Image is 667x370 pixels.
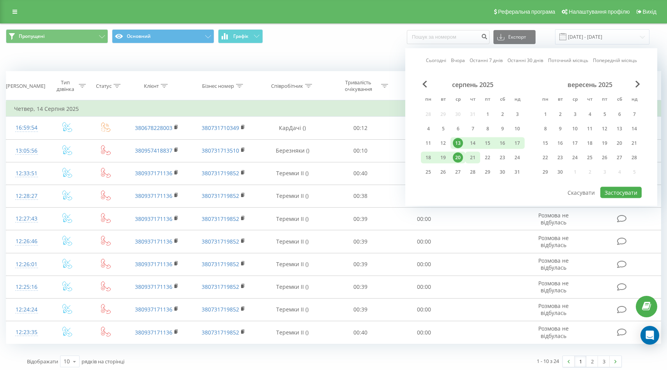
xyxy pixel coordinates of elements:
div: сб 20 вер 2025 р. [612,137,627,149]
div: вт 23 вер 2025 р. [553,152,568,164]
div: 5 [600,109,610,119]
span: Розмова не відбулась [538,325,569,339]
div: 7 [629,109,639,119]
td: Березняки () [257,139,328,162]
div: сб 13 вер 2025 р. [612,123,627,135]
td: Теремки ІІ () [257,230,328,253]
div: сб 6 вер 2025 р. [612,109,627,120]
div: чт 11 вер 2025 р. [582,123,597,135]
div: 23 [555,153,565,163]
div: 24 [570,153,580,163]
div: ср 17 вер 2025 р. [568,137,582,149]
td: 00:39 [328,276,392,298]
div: 12:26:01 [14,257,39,272]
div: вт 16 вер 2025 р. [553,137,568,149]
a: 380937171136 [135,238,172,245]
div: ср 10 вер 2025 р. [568,123,582,135]
span: Previous Month [422,81,427,88]
div: 12:26:46 [14,234,39,249]
div: ср 27 серп 2025 р. [451,166,465,178]
div: 23 [497,153,507,163]
div: ср 3 вер 2025 р. [568,109,582,120]
span: Розмова не відбулась [538,234,569,249]
a: 380937171136 [135,329,172,336]
div: пн 11 серп 2025 р. [421,137,436,149]
div: 22 [540,153,550,163]
td: Теремки ІІ () [257,162,328,185]
a: 380937171136 [135,192,172,199]
div: пн 29 вер 2025 р. [538,166,553,178]
div: 21 [629,138,639,148]
abbr: понеділок [539,94,551,106]
a: 380678228003 [135,124,172,132]
div: 15 [483,138,493,148]
a: 380937171136 [135,260,172,268]
div: 27 [614,153,624,163]
div: 26 [438,167,448,177]
a: Попередній місяць [593,57,637,64]
div: 29 [540,167,550,177]
abbr: четвер [584,94,596,106]
div: ср 13 серп 2025 р. [451,137,465,149]
div: 1 - 10 з 24 [537,357,559,365]
div: 16 [497,138,507,148]
td: 00:00 [392,298,456,321]
a: 380731719852 [202,260,239,268]
div: чт 18 вер 2025 р. [582,137,597,149]
div: чт 14 серп 2025 р. [465,137,480,149]
div: 14 [468,138,478,148]
a: 380937171136 [135,283,172,290]
div: нд 14 вер 2025 р. [627,123,642,135]
a: 380937171136 [135,306,172,313]
td: 00:39 [328,208,392,230]
span: Відображати [27,358,58,365]
div: сб 27 вер 2025 р. [612,152,627,164]
abbr: понеділок [422,94,434,106]
abbr: вівторок [437,94,449,106]
button: Експорт [493,30,536,44]
td: Четвер, 14 Серпня 2025 [6,101,661,117]
abbr: субота [614,94,625,106]
a: Останні 7 днів [470,57,503,64]
div: сб 23 серп 2025 р. [495,152,510,164]
div: пт 5 вер 2025 р. [597,109,612,120]
div: 16 [555,138,565,148]
abbr: неділя [628,94,640,106]
div: 12:24:24 [14,302,39,317]
div: 13 [614,124,624,134]
div: пт 29 серп 2025 р. [480,166,495,178]
abbr: середа [569,94,581,106]
button: Застосувати [600,187,642,198]
div: 29 [483,167,493,177]
div: 30 [555,167,565,177]
button: Пропущені [6,29,108,43]
div: Тривалість очікування [337,79,379,92]
div: 14 [629,124,639,134]
span: Вихід [643,9,656,15]
div: 12:28:27 [14,189,39,204]
div: 21 [468,153,478,163]
div: 25 [585,153,595,163]
div: пн 22 вер 2025 р. [538,152,553,164]
abbr: середа [452,94,464,106]
div: 13:05:56 [14,143,39,158]
div: 3 [512,109,522,119]
div: 16:59:54 [14,120,39,135]
td: 00:00 [392,208,456,230]
td: 00:12 [328,117,392,139]
div: пт 8 серп 2025 р. [480,123,495,135]
td: 00:40 [328,321,392,344]
div: 11 [423,138,433,148]
div: Тип дзвінка [54,79,77,92]
span: Пропущені [19,33,44,39]
td: 00:00 [392,321,456,344]
a: 3 [598,356,610,367]
div: 22 [483,153,493,163]
div: пт 22 серп 2025 р. [480,152,495,164]
div: пн 15 вер 2025 р. [538,137,553,149]
td: 00:00 [392,117,456,139]
abbr: четвер [467,94,479,106]
div: 10 [570,124,580,134]
div: 12 [438,138,448,148]
div: 12:23:35 [14,325,39,340]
